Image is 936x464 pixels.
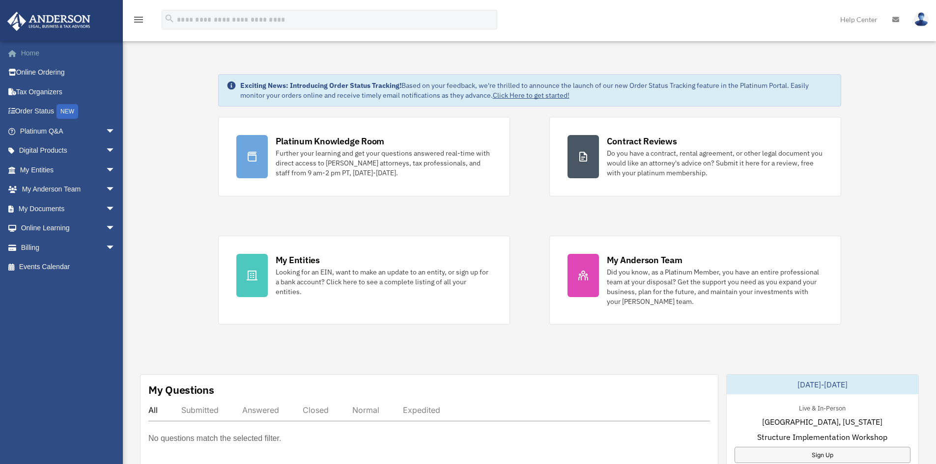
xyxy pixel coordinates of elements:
a: Order StatusNEW [7,102,130,122]
div: Did you know, as a Platinum Member, you have an entire professional team at your disposal? Get th... [607,267,823,306]
div: Based on your feedback, we're thrilled to announce the launch of our new Order Status Tracking fe... [240,81,833,100]
a: My Anderson Team Did you know, as a Platinum Member, you have an entire professional team at your... [549,236,841,325]
a: Online Ordering [7,63,130,82]
i: menu [133,14,144,26]
a: My Entities Looking for an EIN, want to make an update to an entity, or sign up for a bank accoun... [218,236,510,325]
a: Billingarrow_drop_down [7,238,130,257]
div: My Entities [276,254,320,266]
a: My Documentsarrow_drop_down [7,199,130,218]
span: arrow_drop_down [106,121,125,141]
div: Normal [352,405,379,415]
img: Anderson Advisors Platinum Portal [4,12,93,31]
span: Structure Implementation Workshop [757,431,887,443]
span: arrow_drop_down [106,160,125,180]
a: My Anderson Teamarrow_drop_down [7,180,130,199]
a: Events Calendar [7,257,130,277]
div: All [148,405,158,415]
span: arrow_drop_down [106,238,125,258]
div: [DATE]-[DATE] [727,375,918,394]
a: Digital Productsarrow_drop_down [7,141,130,161]
span: arrow_drop_down [106,141,125,161]
div: Answered [242,405,279,415]
strong: Exciting News: Introducing Order Status Tracking! [240,81,401,90]
span: arrow_drop_down [106,180,125,200]
div: My Anderson Team [607,254,682,266]
a: menu [133,17,144,26]
div: Expedited [403,405,440,415]
p: No questions match the selected filter. [148,432,281,445]
i: search [164,13,175,24]
a: Contract Reviews Do you have a contract, rental agreement, or other legal document you would like... [549,117,841,196]
span: arrow_drop_down [106,218,125,239]
a: Sign Up [735,447,910,463]
div: Further your learning and get your questions answered real-time with direct access to [PERSON_NAM... [276,148,492,178]
div: Closed [303,405,329,415]
a: Platinum Knowledge Room Further your learning and get your questions answered real-time with dire... [218,117,510,196]
div: Platinum Knowledge Room [276,135,385,147]
span: [GEOGRAPHIC_DATA], [US_STATE] [762,416,882,428]
div: Do you have a contract, rental agreement, or other legal document you would like an attorney's ad... [607,148,823,178]
a: Tax Organizers [7,82,130,102]
div: Submitted [181,405,219,415]
img: User Pic [914,12,929,27]
a: My Entitiesarrow_drop_down [7,160,130,180]
a: Click Here to get started! [493,91,569,100]
a: Home [7,43,130,63]
div: NEW [57,104,78,119]
a: Online Learningarrow_drop_down [7,218,130,238]
a: Platinum Q&Aarrow_drop_down [7,121,130,141]
div: Live & In-Person [791,402,853,412]
div: Looking for an EIN, want to make an update to an entity, or sign up for a bank account? Click her... [276,267,492,297]
div: Contract Reviews [607,135,677,147]
div: My Questions [148,382,214,397]
span: arrow_drop_down [106,199,125,219]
